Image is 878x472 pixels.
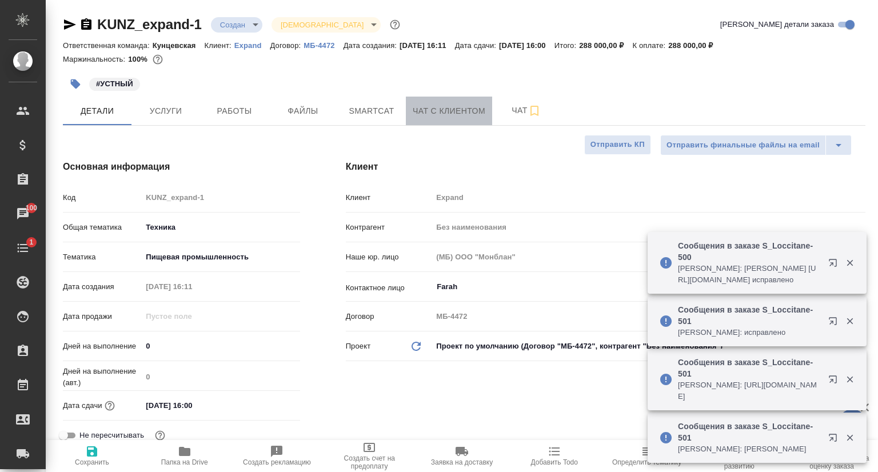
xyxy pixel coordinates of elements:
button: Открыть в новой вкладке [821,426,849,454]
span: УСТНЫЙ [88,78,141,88]
span: Детали [70,104,125,118]
span: Заявка на доставку [431,458,493,466]
input: Пустое поле [142,308,242,325]
span: Папка на Drive [161,458,208,466]
button: Открыть в новой вкладке [821,310,849,337]
p: Договор: [270,41,304,50]
p: Клиент [346,192,433,203]
div: Создан [272,17,381,33]
button: Открыть в новой вкладке [821,251,849,279]
svg: Подписаться [528,104,541,118]
button: Создан [217,20,249,30]
button: Отправить финальные файлы на email [660,135,826,155]
button: 0.00 RUB; [150,52,165,67]
button: Доп статусы указывают на важность/срочность заказа [388,17,402,32]
button: Создать рекламацию [231,440,324,472]
button: Если добавить услуги и заполнить их объемом, то дата рассчитается автоматически [102,398,117,413]
span: Определить тематику [612,458,681,466]
button: Включи, если не хочешь, чтобы указанная дата сдачи изменилась после переставления заказа в 'Подтв... [153,428,167,443]
button: Добавить Todo [508,440,601,472]
p: Сообщения в заказе S_Loccitane-501 [678,357,821,379]
button: Закрыть [838,433,861,443]
button: Скопировать ссылку для ЯМессенджера [63,18,77,31]
button: Закрыть [838,374,861,385]
p: Дата продажи [63,311,142,322]
span: Не пересчитывать [79,430,144,441]
p: Дата сдачи [63,400,102,411]
p: [PERSON_NAME]: исправлено [678,327,821,338]
div: Создан [211,17,262,33]
input: Пустое поле [142,278,242,295]
p: 288 000,00 ₽ [668,41,721,50]
a: KUNZ_expand-1 [97,17,202,32]
p: Ответственная команда: [63,41,153,50]
div: Техника [142,218,300,237]
p: Дата создания: [344,41,400,50]
a: МБ-4472 [304,40,343,50]
div: Проект по умолчанию (Договор "МБ-4472", контрагент "Без наименования") [432,337,865,356]
p: Expand [234,41,270,50]
input: ✎ Введи что-нибудь [142,338,300,354]
p: 100% [128,55,150,63]
a: 100 [3,199,43,228]
button: Определить тематику [601,440,693,472]
p: Дней на выполнение (авт.) [63,366,142,389]
a: 1 [3,234,43,262]
p: [PERSON_NAME]: [URL][DOMAIN_NAME] [678,379,821,402]
button: [DEMOGRAPHIC_DATA] [277,20,367,30]
button: Закрыть [838,258,861,268]
input: Пустое поле [432,249,865,265]
p: Тематика [63,251,142,263]
button: Сохранить [46,440,138,472]
input: ✎ Введи что-нибудь [142,397,242,414]
span: Файлы [276,104,330,118]
div: split button [660,135,852,155]
span: Работы [207,104,262,118]
p: Общая тематика [63,222,142,233]
span: Создать счет на предоплату [330,454,409,470]
p: Сообщения в заказе S_Loccitane-501 [678,304,821,327]
p: К оплате: [633,41,669,50]
input: Пустое поле [432,189,865,206]
p: Сообщения в заказе S_Loccitane-500 [678,240,821,263]
p: Договор [346,311,433,322]
button: Отправить КП [584,135,651,155]
span: Smartcat [344,104,399,118]
p: Итого: [554,41,579,50]
button: Папка на Drive [138,440,231,472]
span: 1 [22,237,40,248]
p: [DATE] 16:00 [499,41,554,50]
p: Клиент: [205,41,234,50]
p: 288 000,00 ₽ [579,41,632,50]
p: [PERSON_NAME]: [PERSON_NAME] [678,443,821,455]
p: Маржинальность: [63,55,128,63]
p: Дней на выполнение [63,341,142,352]
h4: Клиент [346,160,865,174]
p: Наше юр. лицо [346,251,433,263]
p: МБ-4472 [304,41,343,50]
span: Отправить КП [590,138,645,151]
input: Пустое поле [142,189,300,206]
button: Создать счет на предоплату [323,440,416,472]
p: Проект [346,341,371,352]
p: [PERSON_NAME]: [PERSON_NAME] [URL][DOMAIN_NAME] исправлено [678,263,821,286]
button: Скопировать ссылку [79,18,93,31]
input: Пустое поле [432,219,865,235]
p: Контактное лицо [346,282,433,294]
p: Сообщения в заказе S_Loccitane-501 [678,421,821,443]
input: Пустое поле [432,308,865,325]
p: Дата сдачи: [455,41,499,50]
button: Закрыть [838,316,861,326]
span: Создать рекламацию [243,458,311,466]
span: Добавить Todo [531,458,578,466]
p: #УСТНЫЙ [96,78,133,90]
span: Услуги [138,104,193,118]
p: [DATE] 16:11 [400,41,455,50]
p: Код [63,192,142,203]
button: Добавить тэг [63,71,88,97]
p: Кунцевская [153,41,205,50]
span: 100 [19,202,45,214]
div: Пищевая промышленность [142,247,300,267]
input: Пустое поле [142,369,300,385]
span: [PERSON_NAME] детали заказа [720,19,834,30]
